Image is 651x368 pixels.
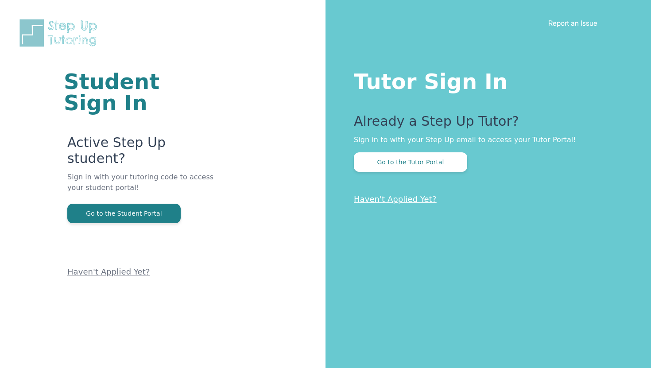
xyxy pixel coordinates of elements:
[354,158,467,166] a: Go to the Tutor Portal
[354,194,437,204] a: Haven't Applied Yet?
[67,172,219,204] p: Sign in with your tutoring code to access your student portal!
[67,267,150,276] a: Haven't Applied Yet?
[354,67,616,92] h1: Tutor Sign In
[64,71,219,113] h1: Student Sign In
[18,18,103,48] img: Step Up Tutoring horizontal logo
[67,209,181,217] a: Go to the Student Portal
[67,135,219,172] p: Active Step Up student?
[354,135,616,145] p: Sign in to with your Step Up email to access your Tutor Portal!
[548,19,597,27] a: Report an Issue
[354,152,467,172] button: Go to the Tutor Portal
[67,204,181,223] button: Go to the Student Portal
[354,113,616,135] p: Already a Step Up Tutor?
